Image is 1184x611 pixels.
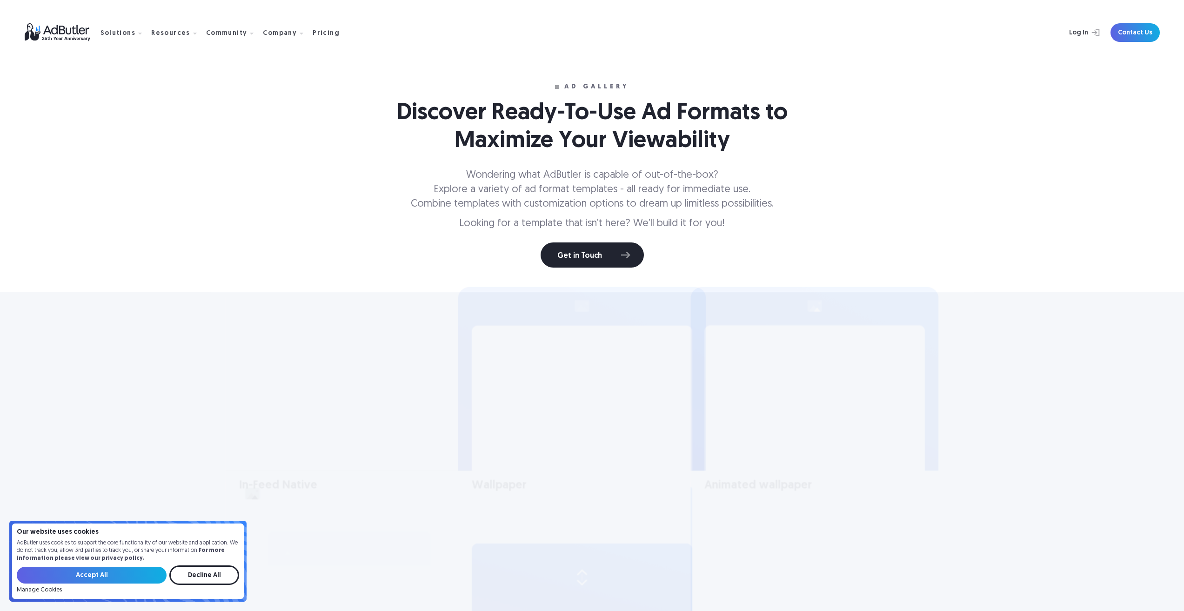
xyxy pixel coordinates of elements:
[313,30,340,37] div: Pricing
[17,539,239,563] p: AdButler uses cookies to support the core functionality of our website and application. We do not...
[225,287,473,501] a: In-Feed Native
[541,242,644,268] a: Get in Touch
[100,18,150,47] div: Solutions
[17,567,167,584] input: Accept All
[383,168,802,211] p: Wondering what AdButler is capable of out-of-the-box? Explore a variety of ad format templates - ...
[383,100,802,155] h1: Discover Ready-To-Use Ad Formats to Maximize Your Viewability
[169,565,239,585] input: Decline All
[206,30,248,37] div: Community
[206,18,261,47] div: Community
[313,28,347,37] a: Pricing
[690,287,938,501] a: Animated wallpaper
[1044,23,1105,42] a: Log In
[151,18,204,47] div: Resources
[564,84,629,90] div: ad gallery
[17,565,239,593] form: Email Form
[151,30,190,37] div: Resources
[17,587,62,593] a: Manage Cookies
[263,30,297,37] div: Company
[17,529,239,536] h4: Our website uses cookies
[1110,23,1160,42] a: Contact Us
[100,30,136,37] div: Solutions
[263,18,311,47] div: Company
[458,287,706,501] a: Wallpaper
[383,217,802,231] p: Looking for a template that isn't here? We'll build it for you!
